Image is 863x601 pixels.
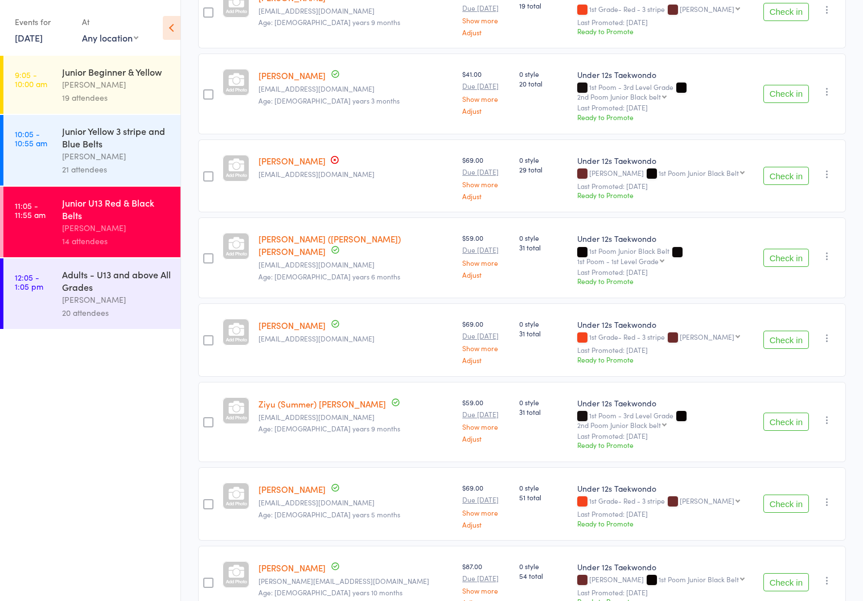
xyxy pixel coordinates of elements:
a: [PERSON_NAME] [258,483,326,495]
span: Age: [DEMOGRAPHIC_DATA] years 5 months [258,509,400,519]
div: Under 12s Taekwondo [577,233,754,244]
div: Ready to Promote [577,518,754,528]
a: Adjust [462,521,510,528]
small: Due [DATE] [462,168,510,176]
button: Check in [763,573,809,591]
a: Show more [462,95,510,102]
time: 10:05 - 10:55 am [15,129,47,147]
div: 1st Grade- Red - 3 stripe [577,497,754,507]
a: [PERSON_NAME] [258,562,326,574]
small: Due [DATE] [462,496,510,504]
small: Due [DATE] [462,574,510,582]
div: Events for [15,13,71,31]
span: Age: [DEMOGRAPHIC_DATA] years 3 months [258,96,400,105]
div: [PERSON_NAME] [577,169,754,179]
div: Junior U13 Red & Black Belts [62,196,171,221]
a: Show more [462,509,510,516]
span: 31 total [519,407,568,417]
div: $41.00 [462,69,510,114]
button: Check in [763,413,809,431]
div: Under 12s Taekwondo [577,397,754,409]
small: Last Promoted: [DATE] [577,510,754,518]
div: 1st Poom - 1st Level Grade [577,257,659,265]
time: 12:05 - 1:05 pm [15,273,43,291]
small: Due [DATE] [462,246,510,254]
div: Ready to Promote [577,276,754,286]
div: 19 attendees [62,91,171,104]
small: mcfleay@icloud.com [258,170,453,178]
div: At [82,13,138,31]
time: 9:05 - 10:00 am [15,70,47,88]
span: 19 total [519,1,568,10]
div: Ready to Promote [577,26,754,36]
span: 31 total [519,242,568,252]
a: [PERSON_NAME] [258,69,326,81]
div: $69.00 [462,483,510,528]
div: Ready to Promote [577,440,754,450]
a: [PERSON_NAME] [258,319,326,331]
div: 1st Poom Junior Black Belt [659,575,739,583]
span: 0 style [519,69,568,79]
a: 11:05 -11:55 amJunior U13 Red & Black Belts[PERSON_NAME]14 attendees [3,187,180,257]
a: Show more [462,180,510,188]
div: 2nd Poom Junior Black belt [577,421,661,429]
span: 0 style [519,397,568,407]
a: 12:05 -1:05 pmAdults - U13 and above All Grades[PERSON_NAME]20 attendees [3,258,180,329]
div: Ready to Promote [577,190,754,200]
a: Show more [462,423,510,430]
div: $59.00 [462,233,510,278]
div: 2nd Poom Junior Black belt [577,93,661,100]
span: 0 style [519,155,568,164]
div: 1st Grade- Red - 3 stripe [577,5,754,15]
div: 1st Grade- Red - 3 stripe [577,333,754,343]
div: 1st Poom - 3rd Level Grade [577,411,754,429]
a: Adjust [462,356,510,364]
span: 0 style [519,233,568,242]
a: Show more [462,587,510,594]
small: jaga143@iinet.net.au [258,335,453,343]
a: Adjust [462,107,510,114]
div: [PERSON_NAME] [680,497,734,504]
span: 54 total [519,571,568,581]
button: Check in [763,249,809,267]
button: Check in [763,167,809,185]
a: [PERSON_NAME] [258,155,326,167]
a: Adjust [462,28,510,36]
button: Check in [763,331,809,349]
div: 20 attendees [62,306,171,319]
span: Age: [DEMOGRAPHIC_DATA] years 9 months [258,17,400,27]
div: [PERSON_NAME] [62,150,171,163]
div: Any location [82,31,138,44]
a: [PERSON_NAME] ([PERSON_NAME]) [PERSON_NAME] [258,233,401,257]
small: Due [DATE] [462,4,510,12]
a: Show more [462,17,510,24]
div: [PERSON_NAME] [577,575,754,585]
a: 10:05 -10:55 amJunior Yellow 3 stripe and Blue Belts[PERSON_NAME]21 attendees [3,115,180,186]
small: Last Promoted: [DATE] [577,346,754,354]
button: Check in [763,495,809,513]
div: Junior Beginner & Yellow [62,65,171,78]
small: pattykpoon@gmail.com [258,499,453,507]
small: Last Promoted: [DATE] [577,182,754,190]
div: [PERSON_NAME] [680,5,734,13]
span: 0 style [519,483,568,492]
span: 31 total [519,328,568,338]
div: Ready to Promote [577,112,754,122]
span: Age: [DEMOGRAPHIC_DATA] years 10 months [258,587,402,597]
a: Ziyu (Summer) [PERSON_NAME] [258,398,386,410]
div: 14 attendees [62,234,171,248]
div: $69.00 [462,155,510,200]
a: [DATE] [15,31,43,44]
div: Under 12s Taekwondo [577,69,754,80]
div: [PERSON_NAME] [680,333,734,340]
div: 1st Poom - 3rd Level Grade [577,83,754,100]
small: Last Promoted: [DATE] [577,18,754,26]
div: Under 12s Taekwondo [577,483,754,494]
a: Adjust [462,192,510,200]
small: rachelle.marshall86@gmail.com [258,577,453,585]
a: Show more [462,259,510,266]
small: jateley@gmail.com [258,85,453,93]
div: $59.00 [462,397,510,442]
div: 1st Poom Junior Black Belt [659,169,739,176]
time: 11:05 - 11:55 am [15,201,46,219]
